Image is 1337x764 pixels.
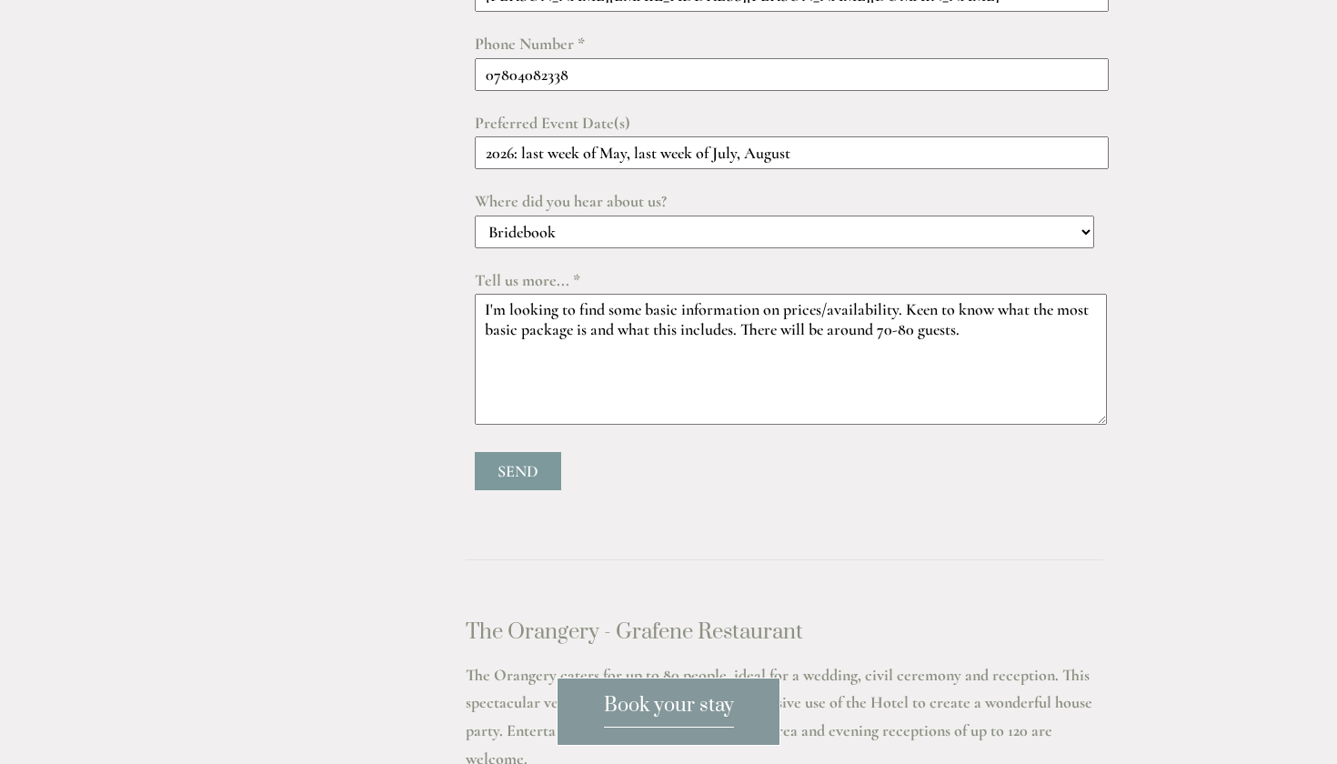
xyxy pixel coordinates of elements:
[557,678,780,746] a: Book your stay
[475,270,580,290] label: Tell us more... *
[475,58,1109,91] input: e.g. 012345678
[475,113,630,133] label: Preferred Event Date(s)
[475,34,585,54] label: Phone Number *
[604,693,734,728] span: Book your stay
[475,136,1109,169] input: e.g. July Next year
[475,191,667,211] label: Where did you hear about us?
[475,452,561,490] input: Send
[466,620,1103,644] h2: The Orangery - Grafene Restaurant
